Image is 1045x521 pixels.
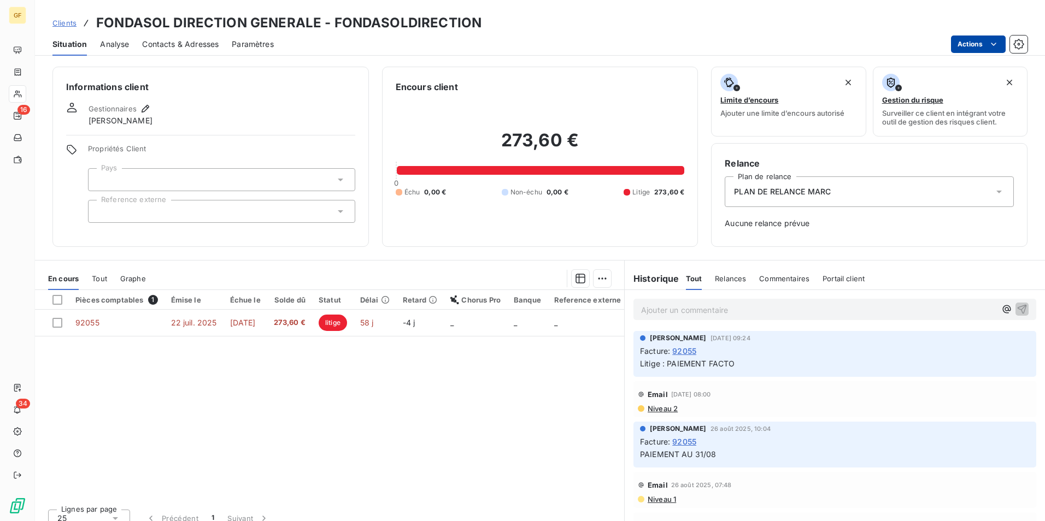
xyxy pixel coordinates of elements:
[171,295,217,304] div: Émise le
[873,67,1028,137] button: Gestion du risqueSurveiller ce client en intégrant votre outil de gestion des risques client.
[97,175,106,185] input: Ajouter une valeur
[647,404,678,413] span: Niveau 2
[92,274,107,283] span: Tout
[632,187,650,197] span: Litige
[647,495,676,504] span: Niveau 1
[650,333,706,343] span: [PERSON_NAME]
[75,318,99,327] span: 92055
[640,359,735,368] span: Litige : PAIEMENT FACTO
[66,80,355,93] h6: Informations client
[514,295,541,304] div: Banque
[360,318,374,327] span: 58 j
[148,295,158,305] span: 1
[720,109,844,117] span: Ajouter une limite d’encours autorisé
[554,295,621,304] div: Reference externe
[672,436,696,447] span: 92055
[671,391,711,398] span: [DATE] 08:00
[89,104,137,113] span: Gestionnaires
[640,345,670,357] span: Facture :
[97,206,106,216] input: Ajouter une valeur
[510,187,542,197] span: Non-échu
[230,318,256,327] span: [DATE]
[88,144,355,159] span: Propriétés Client
[403,318,415,327] span: -4 j
[274,317,306,328] span: 273,60 €
[360,295,390,304] div: Délai
[230,295,261,304] div: Échue le
[89,115,152,126] span: [PERSON_NAME]
[725,218,1014,229] span: Aucune relance prévue
[734,186,831,197] span: PLAN DE RELANCE MARC
[759,274,809,283] span: Commentaires
[16,399,30,408] span: 34
[396,80,458,93] h6: Encours client
[450,318,454,327] span: _
[650,424,706,434] span: [PERSON_NAME]
[96,13,482,33] h3: FONDASOL DIRECTION GENERALE - FONDASOLDIRECTION
[686,274,702,283] span: Tout
[720,96,778,104] span: Limite d’encours
[1008,484,1034,510] iframe: Intercom live chat
[171,318,217,327] span: 22 juil. 2025
[403,295,438,304] div: Retard
[319,295,347,304] div: Statut
[547,187,568,197] span: 0,00 €
[711,335,750,341] span: [DATE] 09:24
[648,390,668,399] span: Email
[640,436,670,447] span: Facture :
[52,19,77,27] span: Clients
[48,274,79,283] span: En cours
[120,274,146,283] span: Graphe
[404,187,420,197] span: Échu
[672,345,696,357] span: 92055
[232,39,274,50] span: Paramètres
[396,129,685,162] h2: 273,60 €
[648,481,668,489] span: Email
[882,109,1018,126] span: Surveiller ce client en intégrant votre outil de gestion des risques client.
[100,39,129,50] span: Analyse
[142,39,219,50] span: Contacts & Adresses
[711,67,866,137] button: Limite d’encoursAjouter une limite d’encours autorisé
[554,318,557,327] span: _
[823,274,865,283] span: Portail client
[274,295,306,304] div: Solde dû
[625,272,679,285] h6: Historique
[514,318,517,327] span: _
[715,274,746,283] span: Relances
[951,35,1006,53] button: Actions
[17,105,30,115] span: 16
[450,295,501,304] div: Chorus Pro
[9,497,26,514] img: Logo LeanPay
[640,449,717,459] span: PAIEMENT AU 31/08
[711,425,771,432] span: 26 août 2025, 10:04
[75,295,158,305] div: Pièces comptables
[52,17,77,28] a: Clients
[725,157,1014,170] h6: Relance
[424,187,446,197] span: 0,00 €
[394,179,398,187] span: 0
[882,96,943,104] span: Gestion du risque
[319,315,347,331] span: litige
[9,7,26,24] div: GF
[654,187,684,197] span: 273,60 €
[671,482,732,488] span: 26 août 2025, 07:48
[52,39,87,50] span: Situation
